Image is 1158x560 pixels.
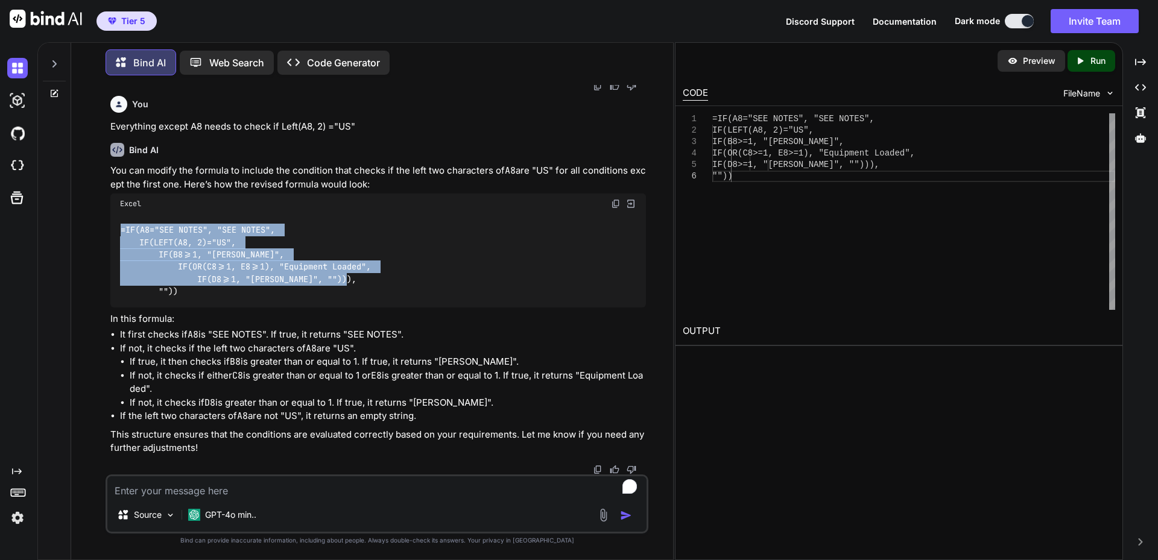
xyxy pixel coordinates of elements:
[130,369,646,396] li: If not, it checks if either is greater than or equal to 1 or is greater than or equal to 1. If tr...
[683,125,697,136] div: 2
[675,317,1122,345] h2: OUTPUT
[611,199,621,209] img: copy
[106,536,648,545] p: Bind can provide inaccurate information, including about people. Always double-check its answers....
[1051,9,1139,33] button: Invite Team
[7,123,28,143] img: githubDark
[120,328,646,342] li: It first checks if is "SEE NOTES". If true, it returns "SEE NOTES".
[955,15,1000,27] span: Dark mode
[120,199,141,209] span: Excel
[786,15,855,28] button: Discord Support
[110,164,646,191] p: You can modify the formula to include the condition that checks if the left two characters of are...
[620,509,632,521] img: icon
[230,356,241,368] code: B8
[1007,55,1018,66] img: preview
[683,86,708,101] div: CODE
[188,509,200,521] img: GPT-4o mini
[625,198,636,209] img: Open in Browser
[7,58,28,78] img: darkChat
[7,156,28,176] img: cloudideIcon
[873,16,937,27] span: Documentation
[683,113,697,125] div: 1
[237,410,248,422] code: A8
[712,171,733,181] span: ""))
[712,137,844,146] span: IF(B8>=1, "[PERSON_NAME]",
[96,11,157,31] button: premiumTier 5
[306,342,317,354] code: A8
[209,55,264,70] p: Web Search
[134,509,162,521] p: Source
[133,55,166,70] p: Bind AI
[132,98,148,110] h6: You
[204,397,215,409] code: D8
[505,165,516,177] code: A8
[1090,55,1106,67] p: Run
[205,509,256,521] p: GPT-4o min..
[1023,55,1055,67] p: Preview
[683,171,697,182] div: 6
[712,125,814,135] span: IF(LEFT(A8, 2)="US",
[10,10,82,28] img: Bind AI
[683,148,697,159] div: 4
[873,15,937,28] button: Documentation
[121,15,145,27] span: Tier 5
[129,144,159,156] h6: Bind AI
[110,428,646,455] p: This structure ensures that the conditions are evaluated correctly based on your requirements. Le...
[108,17,116,25] img: premium
[120,224,376,298] code: =IF(A8="SEE NOTES", "SEE NOTES", IF(LEFT(A8, 2)="US", IF(B8>=1, "[PERSON_NAME]", IF(OR(C8>=1, E8>...
[683,159,697,171] div: 5
[593,81,603,91] img: copy
[371,370,382,382] code: E8
[307,55,380,70] p: Code Generator
[905,148,915,158] span: ",
[627,81,636,91] img: dislike
[1063,87,1100,99] span: FileName
[7,508,28,528] img: settings
[232,370,243,382] code: C8
[120,342,646,410] li: If not, it checks if the left two characters of are "US".
[610,465,619,474] img: like
[627,465,636,474] img: dislike
[7,90,28,111] img: darkAi-studio
[610,81,619,91] img: like
[683,136,697,148] div: 3
[130,355,646,369] li: If true, it then checks if is greater than or equal to 1. If true, it returns "[PERSON_NAME]".
[188,329,198,341] code: A8
[712,148,905,158] span: IF(OR(C8>=1, E8>=1), "Equipment Loaded
[712,160,879,169] span: IF(D8>=1, "[PERSON_NAME]", ""))),
[110,312,646,326] p: In this formula:
[593,465,603,474] img: copy
[130,396,646,410] li: If not, it checks if is greater than or equal to 1. If true, it returns "[PERSON_NAME]".
[110,120,646,134] p: Everything except A8 needs to check if Left(A8, 2) ="US"
[596,508,610,522] img: attachment
[165,510,176,520] img: Pick Models
[712,114,875,124] span: =IF(A8="SEE NOTES", "SEE NOTES",
[120,409,646,423] li: If the left two characters of are not "US", it returns an empty string.
[1105,88,1115,98] img: chevron down
[786,16,855,27] span: Discord Support
[107,476,647,498] textarea: To enrich screen reader interactions, please activate Accessibility in Grammarly extension settings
